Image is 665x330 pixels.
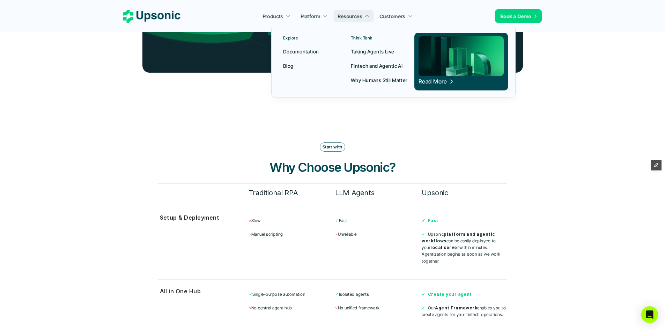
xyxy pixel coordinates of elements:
[351,48,394,55] p: Taking Agents Live
[249,292,252,297] span: ✓
[263,13,283,20] p: Products
[501,13,532,20] p: Book a Demo
[380,13,406,20] p: Customers
[249,217,334,224] p: Slow
[249,231,334,237] p: Manuel scripting
[335,291,420,298] p: Isolated agents
[279,45,338,58] a: Documentation
[335,292,339,297] span: ✓
[351,62,402,69] p: Fintech and Agentic AI
[258,10,295,22] a: Products
[249,218,251,223] span: ×
[347,45,406,58] a: Taking Agents Live
[323,145,342,149] p: Start with
[335,305,338,310] span: ×
[641,306,658,323] div: Open Intercom Messenger
[335,231,420,237] p: Unreliable
[422,231,507,264] p: Upsonic can be easily deployed to your within minutes. Agentization begins as soon as we work tog...
[301,13,320,20] p: Platform
[422,232,425,237] span: ✓
[160,213,242,223] p: Setup & Deployment
[335,217,420,224] p: Fast
[422,305,507,318] p: Our enables you to create agents for your fintech operations.
[351,36,372,41] p: Think Tank
[651,160,662,170] button: Edit Framer Content
[249,291,334,298] p: Single-purpose automation
[283,48,319,55] p: Documentation
[335,218,339,223] span: ✓
[351,76,408,84] p: Why Humans Still Matter
[335,305,420,311] p: No unified framework
[422,232,496,243] strong: platform and agentic workflows
[422,305,425,310] span: ✓
[249,187,334,199] h6: Traditional RPA
[414,33,508,90] a: Read More
[422,218,438,223] strong: ✓ Fast
[435,305,477,310] strong: Agent Framework
[249,305,334,311] p: No central agent hub
[160,286,242,296] p: All in One Hub
[347,74,406,86] a: Why Humans Still Matter
[249,232,251,237] span: ×
[338,13,362,20] p: Resources
[422,187,507,199] h6: Upsonic
[419,81,447,82] p: Read More
[249,305,251,310] span: ×
[422,292,472,297] strong: ✓ Create your agent
[335,187,420,199] h6: LLM Agents
[347,59,406,72] a: Fintech and Agentic AI
[279,59,338,72] a: Blog
[283,62,294,69] p: Blog
[495,9,542,23] a: Book a Demo
[283,36,298,41] p: Explore
[419,78,454,85] span: Read More
[228,159,437,176] h3: Why Choose Upsonic?
[430,245,459,250] strong: local server
[335,232,338,237] span: ×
